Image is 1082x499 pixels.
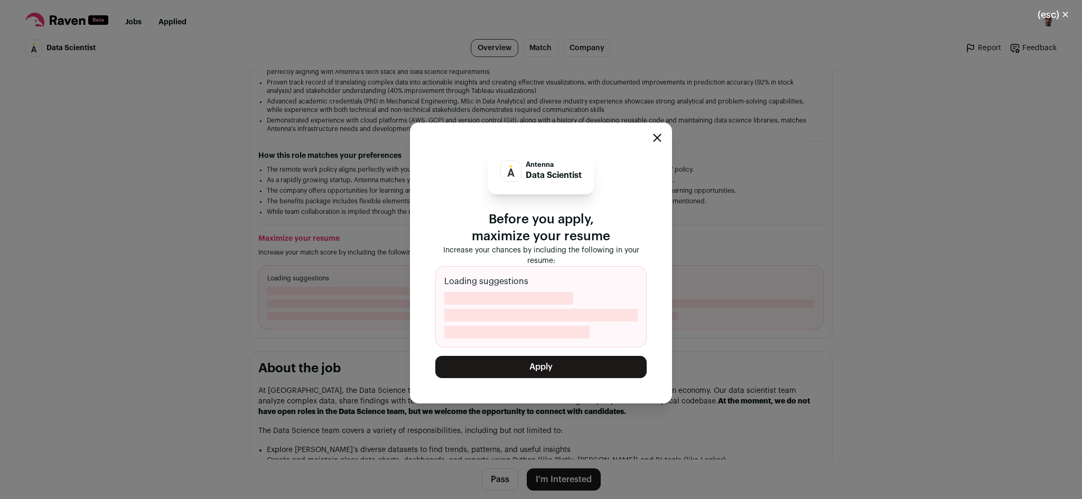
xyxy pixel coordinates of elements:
p: Increase your chances by including the following in your resume: [435,245,647,266]
p: Data Scientist [526,169,582,182]
div: Loading suggestions [435,266,647,347]
p: Before you apply, maximize your resume [435,211,647,245]
p: Antenna [526,161,582,169]
button: Apply [435,356,647,378]
img: 686aefb0799dd9b4cb081acb471088b09622f5867561e9cb5dcaf67d9b74f834.jpg [501,161,521,181]
button: Close modal [653,134,661,142]
button: Close modal [1025,3,1082,26]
